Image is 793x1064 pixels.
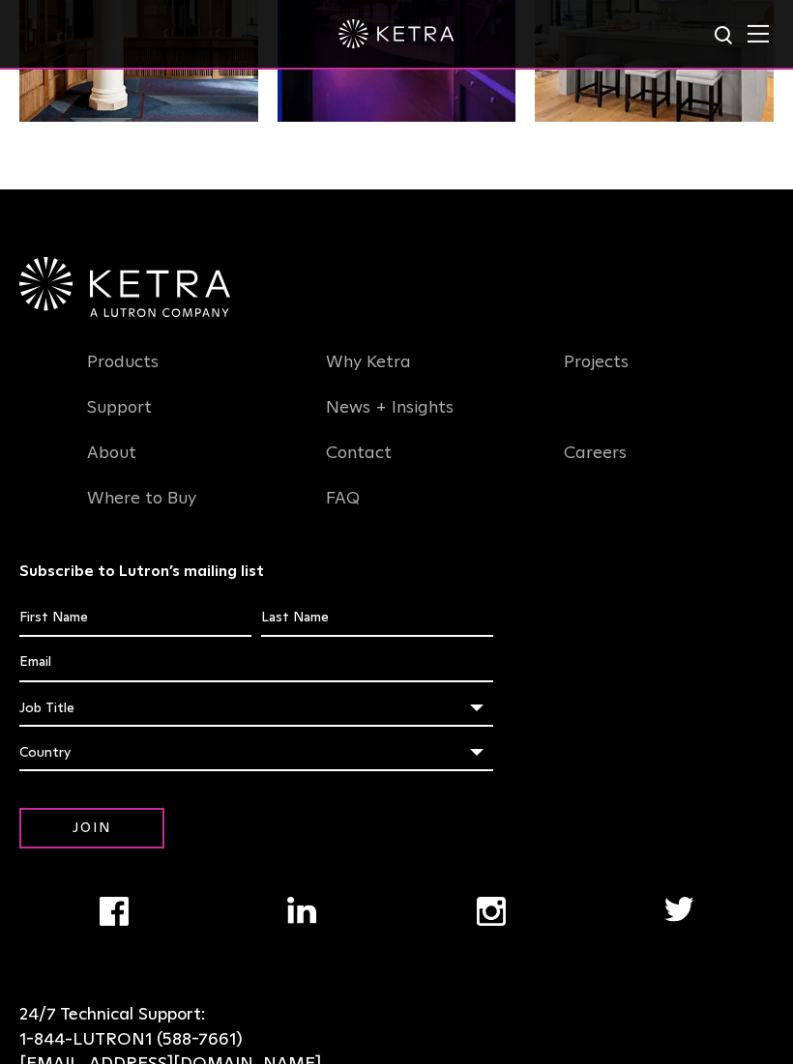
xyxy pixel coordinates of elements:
a: 1-844-LUTRON1 (588-7661) [19,1031,243,1049]
h3: Subscribe to Lutron’s mailing list [19,561,774,582]
img: twitter [664,897,694,922]
a: Projects [564,352,629,396]
input: Join [19,808,164,849]
input: Email [19,645,493,681]
img: ketra-logo-2019-white [338,19,455,48]
a: Contact [326,443,392,487]
img: linkedin [287,897,317,924]
a: Where to Buy [87,488,196,532]
div: Navigation Menu [87,442,774,532]
div: Country [19,734,493,771]
a: Careers [564,443,627,487]
a: About [87,443,136,487]
input: First Name [19,600,251,637]
a: News + Insights [326,397,454,442]
a: Products [87,352,159,396]
img: instagram [477,897,506,926]
div: Navigation Menu [19,897,774,1003]
a: FAQ [326,488,360,532]
a: Why Ketra [326,352,411,396]
a: Support [87,397,152,442]
img: Hamburger%20Nav.svg [748,24,769,43]
img: Ketra-aLutronCo_White_RGB [19,257,230,317]
div: Job Title [19,690,493,727]
img: search icon [713,24,737,48]
div: Navigation Menu [87,351,774,442]
img: facebook [100,897,129,926]
input: Last Name [261,600,493,637]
